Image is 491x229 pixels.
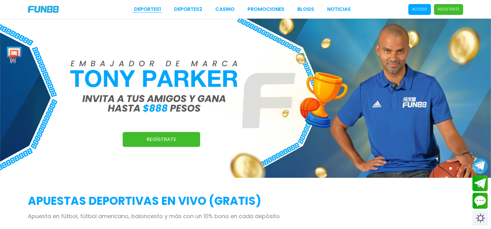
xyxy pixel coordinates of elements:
h2: APUESTAS DEPORTIVAS EN VIVO (gratis) [28,193,463,209]
button: Contact customer service [472,193,488,209]
a: CASINO [215,6,235,13]
button: Join telegram [472,175,488,192]
p: Acceso [412,7,427,12]
a: Deportes1 [134,6,161,13]
p: Regístrate [438,7,459,12]
button: Join telegram channel [472,158,488,174]
div: Switch theme [472,210,488,226]
a: Regístrate [123,132,200,147]
a: BLOGS [297,6,314,13]
a: Deportes2 [174,6,202,13]
img: Company Logo [28,6,59,13]
p: Apuesta en fútbol, fútbol americano, baloncesto y más con un 10% bono en cada depósito [28,212,463,220]
a: Promociones [248,6,284,13]
a: NOTICIAS [327,6,351,13]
